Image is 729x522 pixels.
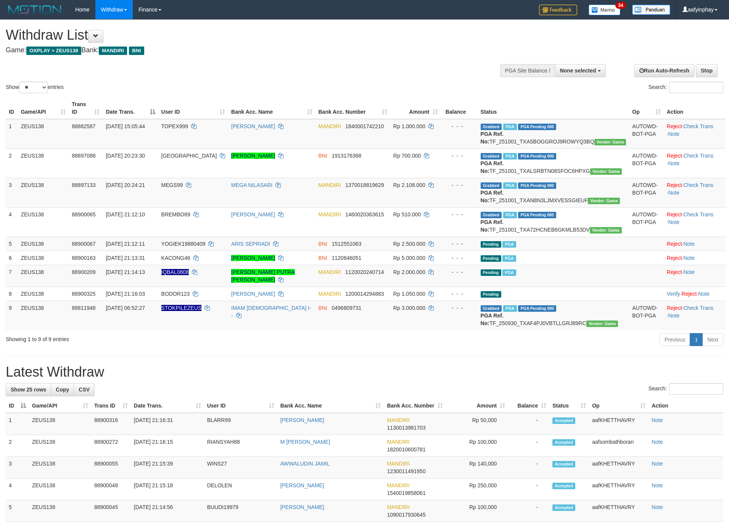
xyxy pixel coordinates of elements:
[615,2,626,9] span: 34
[552,417,575,424] span: Accepted
[590,227,622,234] span: Vendor URL: https://trx31.1velocity.biz
[668,219,680,225] a: Note
[481,219,504,233] b: PGA Ref. No:
[103,97,158,119] th: Date Trans.: activate to sort column descending
[6,4,64,15] img: MOTION_logo.png
[91,399,131,413] th: Trans ID: activate to sort column ascending
[387,439,409,445] span: MANDIRI
[387,446,425,453] span: Copy 1820010600781 to clipboard
[589,457,649,478] td: aafKHETTHAVRY
[589,435,649,457] td: aafsombathboran
[345,123,384,129] span: Copy 1840001742210 to clipboard
[131,399,204,413] th: Date Trans.: activate to sort column ascending
[508,500,549,522] td: -
[667,291,680,297] a: Verify
[69,97,103,119] th: Trans ID: activate to sort column ascending
[19,82,48,93] select: Showentries
[393,123,425,129] span: Rp 1.000.000
[319,305,327,311] span: BNI
[319,291,341,297] span: MANDIRI
[6,237,18,251] td: 5
[161,182,183,188] span: MEGS99
[231,255,275,261] a: [PERSON_NAME]
[26,47,81,55] span: OXPLAY > ZEUS138
[478,119,629,149] td: TF_251001_TXA5BOGGROJ9ROWYQ3BQ
[161,269,189,275] span: Nama rekening ada tanda titik/strip, harap diedit
[664,237,726,251] td: ·
[478,178,629,207] td: TF_251001_TXAN8N3LJMXVESSGIEUF
[589,399,649,413] th: Op: activate to sort column ascending
[444,268,475,276] div: - - -
[315,97,390,119] th: Bank Acc. Number: activate to sort column ascending
[590,168,622,175] span: Vendor URL: https://trx31.1velocity.biz
[664,301,726,330] td: · ·
[129,47,144,55] span: BNI
[502,269,516,276] span: Marked by aaftanly
[345,211,384,217] span: Copy 1460020363615 to clipboard
[652,439,663,445] a: Note
[204,457,277,478] td: WINS27
[481,160,504,174] b: PGA Ref. No:
[6,399,29,413] th: ID: activate to sort column descending
[660,333,690,346] a: Previous
[387,417,409,423] span: MANDIRI
[131,413,204,435] td: [DATE] 21:16:31
[478,97,629,119] th: Status
[555,64,606,77] button: None selected
[502,241,516,248] span: Marked by aafsreyleap
[652,482,663,488] a: Note
[629,148,664,178] td: AUTOWD-BOT-PGA
[319,269,341,275] span: MANDIRI
[29,413,91,435] td: ZEUS138
[72,182,95,188] span: 88897133
[446,457,508,478] td: Rp 140,000
[668,313,680,319] a: Note
[702,333,723,346] a: Next
[683,241,695,247] a: Note
[319,153,327,159] span: BNI
[629,97,664,119] th: Op: activate to sort column ascending
[444,181,475,189] div: - - -
[664,265,726,287] td: ·
[669,383,723,395] input: Search:
[664,287,726,301] td: · ·
[6,148,18,178] td: 2
[444,240,475,248] div: - - -
[56,387,69,393] span: Copy
[319,123,341,129] span: MANDIRI
[6,82,64,93] label: Show entries
[652,461,663,467] a: Note
[204,435,277,457] td: RIANSYAH88
[91,435,131,457] td: 88900272
[393,291,425,297] span: Rp 1.050.000
[393,305,425,311] span: Rp 3.000.000
[161,123,188,129] span: TOPEX999
[667,255,682,261] a: Reject
[131,457,204,478] td: [DATE] 21:15:39
[594,139,626,145] span: Vendor URL: https://trx31.1velocity.biz
[6,207,18,237] td: 4
[518,124,556,130] span: PGA Pending
[682,291,697,297] a: Reject
[481,313,504,326] b: PGA Ref. No:
[6,332,298,343] div: Showing 1 to 9 of 9 entries
[552,483,575,489] span: Accepted
[6,119,18,149] td: 1
[503,212,517,218] span: Marked by aaftanly
[18,251,69,265] td: ZEUS138
[683,211,713,217] a: Check Trans
[629,207,664,237] td: AUTOWD-BOT-PGA
[552,439,575,446] span: Accepted
[552,504,575,511] span: Accepted
[51,383,74,396] a: Copy
[481,269,501,276] span: Pending
[345,182,384,188] span: Copy 1370018819629 to clipboard
[161,153,217,159] span: [GEOGRAPHIC_DATA]
[231,241,270,247] a: ARIS SEPRIADI
[72,305,95,311] span: 88811948
[393,182,425,188] span: Rp 2.108.000
[106,123,145,129] span: [DATE] 15:05:44
[629,178,664,207] td: AUTOWD-BOT-PGA
[518,212,556,218] span: PGA Pending
[280,439,330,445] a: M [PERSON_NAME]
